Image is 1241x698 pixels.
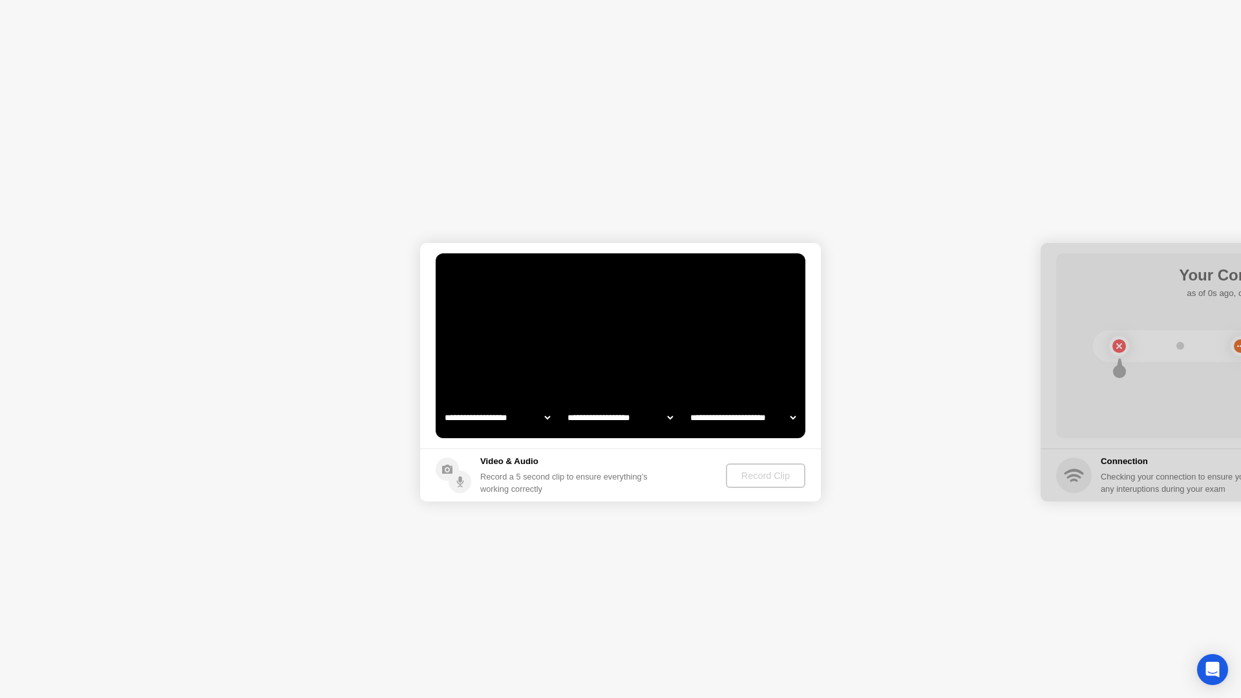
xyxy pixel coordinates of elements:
h5: Video & Audio [480,455,653,468]
button: Record Clip [726,463,805,488]
div: Open Intercom Messenger [1197,654,1228,685]
div: Record Clip [731,471,800,481]
select: Available speakers [565,405,675,430]
select: Available cameras [442,405,553,430]
div: Record a 5 second clip to ensure everything’s working correctly [480,471,653,495]
select: Available microphones [688,405,798,430]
